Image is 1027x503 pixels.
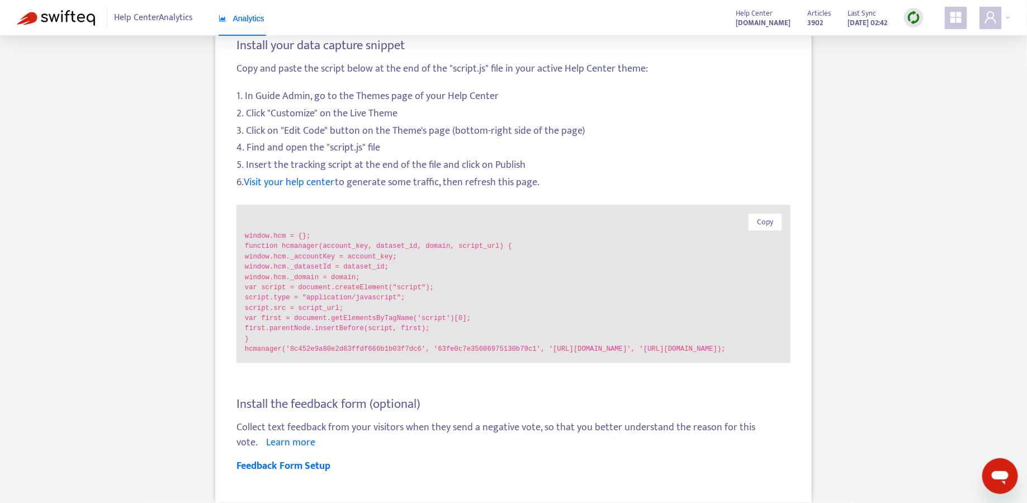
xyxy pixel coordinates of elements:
a: Learn more [266,434,315,451]
code: first.parentNode.insertBefore(script, first); [245,323,782,333]
h4: Install your data capture snippet [236,38,791,53]
img: Swifteq [17,10,95,26]
button: Copy [748,213,782,231]
p: Copy and paste the script below at the end of the "script.js" file in your active Help Center theme: [236,62,791,77]
span: Help Center [736,7,773,20]
span: 6. to generate some traffic, then refresh this page. [236,175,791,190]
span: Articles [807,7,831,20]
span: 5. Insert the tracking script at the end of the file and click on Publish [236,158,791,173]
strong: 3902 [807,17,823,29]
code: window.hcm._domain = domain; [245,272,782,283]
code: hcmanager('8c452e9a80e2d63ffdf666b1b03f7dc6', '63fe0c7e35606975130b79c1', '[URL][DOMAIN_NAME]', '... [245,344,782,354]
iframe: Button to launch messaging window, conversation in progress [982,458,1018,494]
span: Copy [757,216,773,228]
code: window.hcm._datasetId = dataset_id; [245,262,782,272]
code: script.src = script_url; [245,303,782,313]
code: var script = document.createElement("script"); [245,283,782,293]
code: window.hcm = {}; [245,231,782,241]
code: function hcmanager(account_key, dataset_id, domain, script_url) { [245,241,782,251]
code: script.type = "application/javascript"; [245,293,782,303]
code: var first = document.getElementsByTagName('script')[0]; [245,313,782,323]
span: user [984,11,997,24]
strong: [DOMAIN_NAME] [736,17,791,29]
img: sync.dc5367851b00ba804db3.png [907,11,921,25]
a: Visit your help center [244,174,335,191]
a: [DOMAIN_NAME] [736,16,791,29]
span: appstore [949,11,963,24]
a: Feedback Form Setup [236,458,330,474]
strong: [DATE] 02:42 [848,17,887,29]
code: window.hcm._accountKey = account_key; [245,252,782,262]
span: Help Center Analytics [115,7,193,29]
code: } [245,334,782,344]
span: Analytics [219,14,264,23]
span: area-chart [219,15,226,22]
h4: Install the feedback form (optional) [236,397,791,412]
span: 3. Click on "Edit Code" button on the Theme's page (bottom-right side of the page) [236,124,791,139]
div: Collect text feedback from your visitors when they send a negative vote, so that you better under... [236,420,791,450]
span: 2. Click "Customize" on the Live Theme [236,106,791,121]
span: Last Sync [848,7,876,20]
span: 4. Find and open the "script.js" file [236,140,791,156]
span: 1. In Guide Admin, go to the Themes page of your Help Center [236,89,791,104]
